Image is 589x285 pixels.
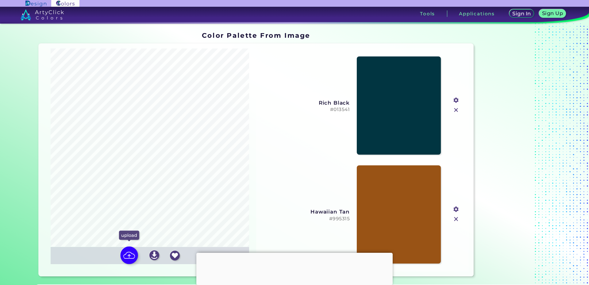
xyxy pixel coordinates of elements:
h5: #995315 [261,216,350,222]
h5: #013541 [261,107,350,113]
img: icon_close.svg [452,106,460,114]
h5: Sign Up [543,11,562,16]
h3: Applications [459,11,495,16]
img: icon_close.svg [452,215,460,223]
img: logo_artyclick_colors_white.svg [21,9,64,20]
h3: Tools [420,11,435,16]
p: upload [119,231,139,240]
img: icon_download_white.svg [149,250,159,260]
a: Sign Up [540,10,565,18]
img: icon picture [120,246,138,264]
h3: Rich Black [261,100,350,106]
h3: Hawaiian Tan [261,209,350,215]
img: ArtyClick Design logo [25,1,46,6]
iframe: Advertisement [196,253,393,283]
h5: Sign In [513,11,530,16]
img: icon_favourite_white.svg [170,251,180,260]
a: Sign In [510,10,533,18]
iframe: Advertisement [476,29,553,279]
h1: Color Palette From Image [202,31,310,40]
